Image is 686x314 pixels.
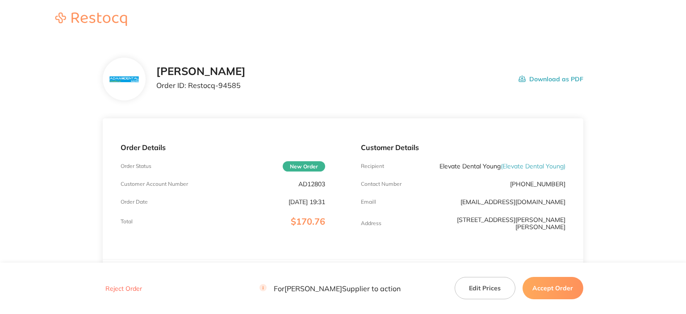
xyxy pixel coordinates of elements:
p: Contact Number [361,181,402,187]
button: Download as PDF [519,65,583,93]
p: [STREET_ADDRESS][PERSON_NAME][PERSON_NAME] [429,216,565,230]
button: Reject Order [103,285,145,293]
p: [DATE] 19:31 [289,198,325,205]
p: Total [121,218,133,225]
a: [EMAIL_ADDRESS][DOMAIN_NAME] [460,198,565,206]
p: Address [361,220,381,226]
p: AD12803 [298,180,325,188]
p: [PHONE_NUMBER] [510,180,565,188]
th: Contract Price Excl. GST [343,260,410,281]
a: Restocq logo [46,13,136,27]
img: Restocq logo [46,13,136,26]
span: ( Elevate Dental Young ) [501,162,565,170]
p: Elevate Dental Young [439,163,565,170]
p: Customer Account Number [121,181,188,187]
h2: [PERSON_NAME] [156,65,246,78]
p: Order Details [121,143,325,151]
p: Order Status [121,163,151,169]
span: New Order [283,161,325,172]
p: Emaill [361,199,376,205]
img: N3hiYW42Mg [110,76,139,82]
p: Recipient [361,163,384,169]
th: Item [103,260,343,281]
p: Customer Details [361,143,565,151]
th: RRP Price Excl. GST [410,260,478,281]
p: For [PERSON_NAME] Supplier to action [259,284,401,293]
th: Total [516,260,583,281]
th: Quantity [477,260,516,281]
span: $170.76 [291,216,325,227]
p: Order ID: Restocq- 94585 [156,81,246,89]
button: Accept Order [523,277,583,299]
p: Order Date [121,199,148,205]
button: Edit Prices [455,277,515,299]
